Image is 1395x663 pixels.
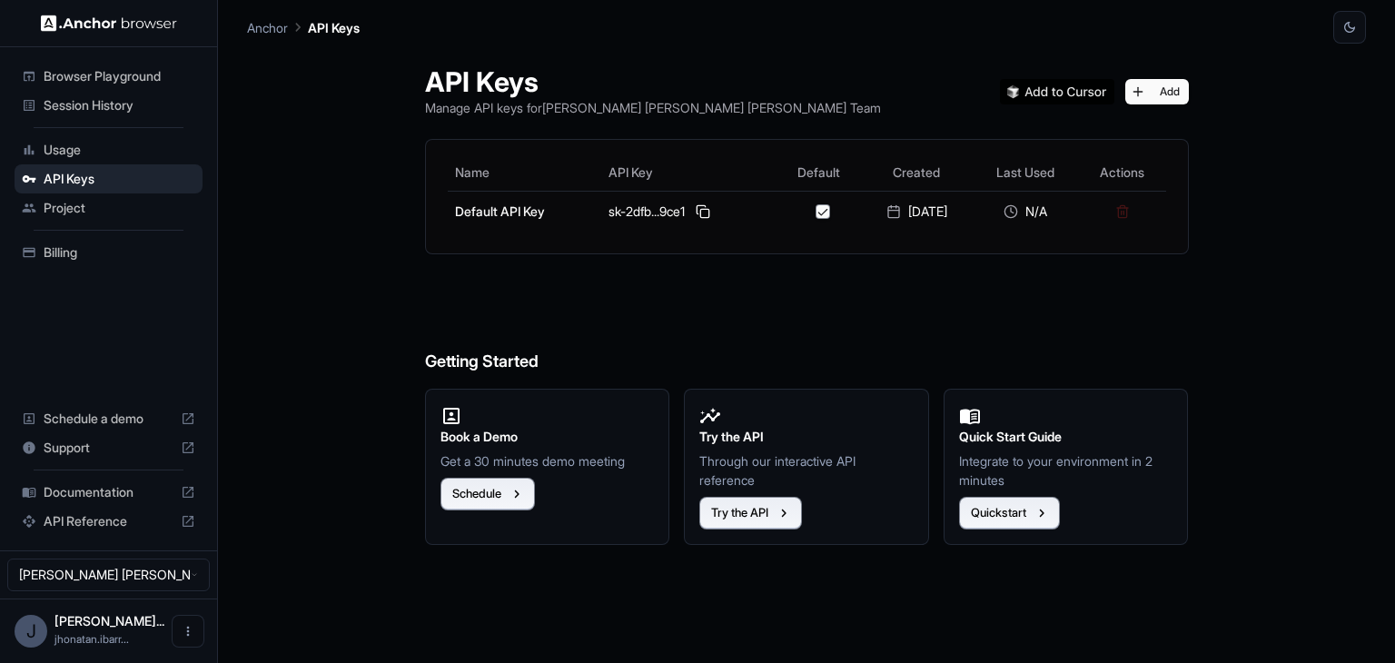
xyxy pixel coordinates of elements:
h2: Book a Demo [440,427,655,447]
img: Add anchorbrowser MCP server to Cursor [1000,79,1114,104]
span: Documentation [44,483,173,501]
h2: Try the API [699,427,914,447]
span: Billing [44,243,195,262]
h6: Getting Started [425,276,1189,375]
button: Open menu [172,615,204,648]
th: Default [777,154,862,191]
div: Project [15,193,203,223]
div: Schedule a demo [15,404,203,433]
button: Try the API [699,497,802,529]
div: [DATE] [868,203,965,221]
th: Actions [1079,154,1166,191]
div: Billing [15,238,203,267]
div: sk-2dfb...9ce1 [608,201,770,223]
div: Documentation [15,478,203,507]
span: jhonatan.ibarra@cariai.com [54,632,129,646]
span: Schedule a demo [44,410,173,428]
div: Browser Playground [15,62,203,91]
span: Support [44,439,173,457]
p: Anchor [247,18,288,37]
div: J [15,615,47,648]
span: Browser Playground [44,67,195,85]
h2: Quick Start Guide [959,427,1173,447]
span: API Keys [44,170,195,188]
th: Created [861,154,972,191]
div: Usage [15,135,203,164]
div: Support [15,433,203,462]
button: Add [1125,79,1189,104]
button: Quickstart [959,497,1060,529]
p: API Keys [308,18,360,37]
div: N/A [979,203,1072,221]
div: API Reference [15,507,203,536]
th: Last Used [972,154,1079,191]
span: Project [44,199,195,217]
p: Manage API keys for [PERSON_NAME] [PERSON_NAME] [PERSON_NAME] Team [425,98,881,117]
span: Session History [44,96,195,114]
td: Default API Key [448,191,601,232]
th: API Key [601,154,777,191]
span: Usage [44,141,195,159]
p: Integrate to your environment in 2 minutes [959,451,1173,490]
nav: breadcrumb [247,17,360,37]
button: Schedule [440,478,535,510]
th: Name [448,154,601,191]
p: Get a 30 minutes demo meeting [440,451,655,470]
img: Anchor Logo [41,15,177,32]
div: API Keys [15,164,203,193]
button: Copy API key [692,201,714,223]
div: Session History [15,91,203,120]
span: Jhonatan David Ibarra Lavado [54,613,164,628]
span: API Reference [44,512,173,530]
h1: API Keys [425,65,881,98]
p: Through our interactive API reference [699,451,914,490]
